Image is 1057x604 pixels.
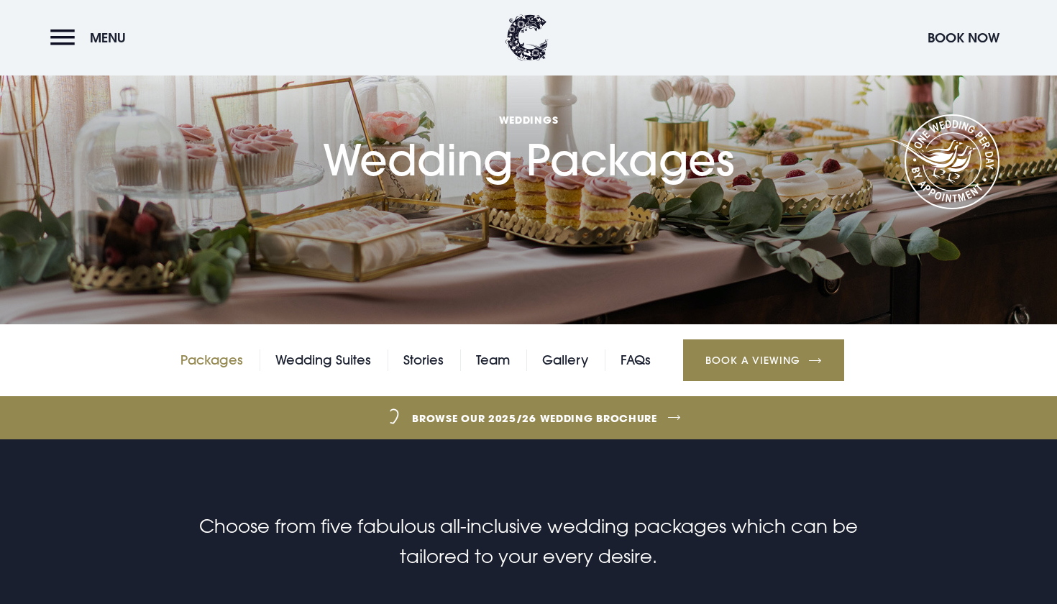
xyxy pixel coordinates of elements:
[542,349,588,371] a: Gallery
[920,22,1007,53] button: Book Now
[50,22,133,53] button: Menu
[476,349,510,371] a: Team
[323,113,734,127] span: Weddings
[180,349,243,371] a: Packages
[621,349,651,371] a: FAQs
[186,511,871,572] p: Choose from five fabulous all-inclusive wedding packages which can be tailored to your every desire.
[683,339,844,381] a: Book a Viewing
[323,39,734,186] h1: Wedding Packages
[505,14,549,61] img: Clandeboye Lodge
[275,349,371,371] a: Wedding Suites
[403,349,444,371] a: Stories
[90,29,126,46] span: Menu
